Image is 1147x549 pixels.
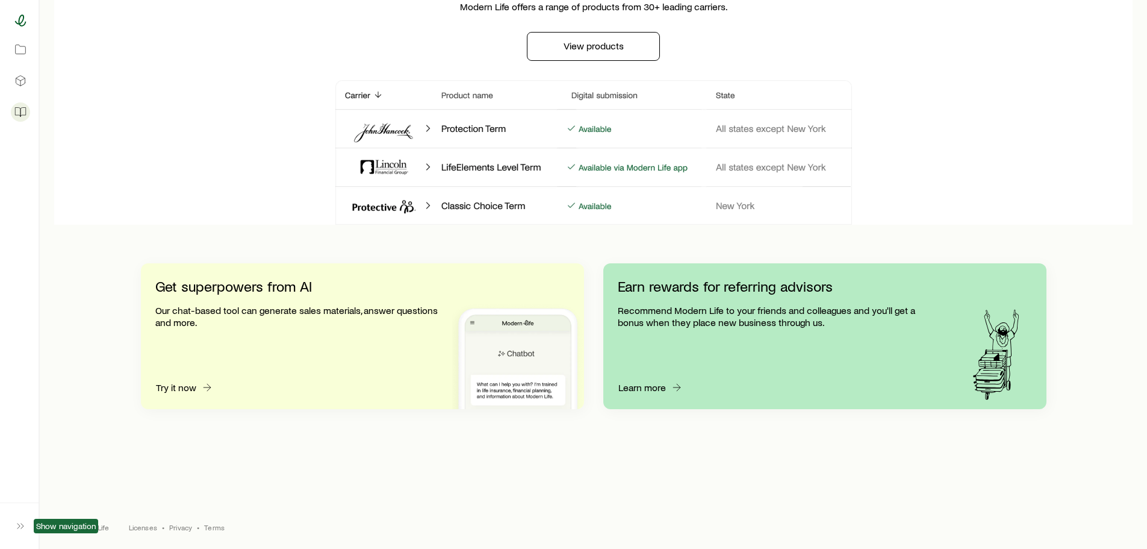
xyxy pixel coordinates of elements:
[36,521,96,531] span: Show navigation
[460,1,727,13] p: Modern Life offers a range of products from 30+ leading carriers.
[169,522,192,532] a: Privacy
[162,522,164,532] span: •
[315,80,872,225] img: Table listing avaliable insurance products and carriers.
[155,304,438,328] p: Our chat-based tool can generate sales materials, answer questions and more.
[452,300,583,409] img: Get superpowers from AI
[618,381,683,395] button: Learn more
[155,381,214,395] button: Try it now
[197,522,199,532] span: •
[618,278,936,295] p: Earn rewards for referring advisors
[618,304,936,328] p: Recommend Modern Life to your friends and colleagues and you'll get a bonus when they place new b...
[155,278,438,295] p: Get superpowers from AI
[204,522,225,532] a: Terms
[129,522,157,532] a: Licenses
[527,32,660,61] a: View products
